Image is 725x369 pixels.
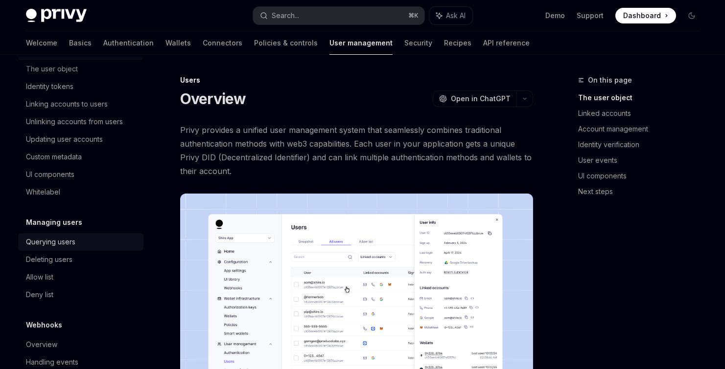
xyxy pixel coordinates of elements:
button: Toggle dark mode [684,8,700,23]
div: Querying users [26,236,75,248]
div: Allow list [26,271,53,283]
a: User management [329,31,393,55]
div: Overview [26,339,57,350]
a: Wallets [165,31,191,55]
span: Privy provides a unified user management system that seamlessly combines traditional authenticati... [180,123,533,178]
a: Linked accounts [578,106,707,121]
a: Recipes [444,31,471,55]
a: Welcome [26,31,57,55]
a: UI components [18,166,143,183]
a: Demo [545,11,565,21]
a: Updating user accounts [18,130,143,148]
a: Next steps [578,184,707,199]
h1: Overview [180,90,246,108]
img: dark logo [26,9,87,22]
a: Support [577,11,604,21]
a: Policies & controls [254,31,318,55]
a: Identity tokens [18,78,143,95]
a: Dashboard [615,8,676,23]
div: Whitelabel [26,186,60,198]
div: Updating user accounts [26,133,103,145]
a: Connectors [203,31,242,55]
a: Identity verification [578,137,707,152]
button: Ask AI [429,7,472,24]
div: Custom metadata [26,151,82,163]
a: The user object [578,90,707,106]
span: On this page [588,74,632,86]
a: User events [578,152,707,168]
a: Authentication [103,31,154,55]
a: UI components [578,168,707,184]
div: Identity tokens [26,81,73,92]
div: Unlinking accounts from users [26,116,123,128]
div: Users [180,75,533,85]
a: Custom metadata [18,148,143,166]
a: Linking accounts to users [18,95,143,113]
div: UI components [26,169,74,180]
a: Basics [69,31,92,55]
a: Security [404,31,432,55]
span: Dashboard [623,11,661,21]
a: Overview [18,336,143,353]
span: Open in ChatGPT [451,94,511,104]
h5: Managing users [26,217,82,228]
button: Open in ChatGPT [433,90,516,107]
div: Linking accounts to users [26,98,108,110]
button: Search...⌘K [253,7,424,24]
a: Deleting users [18,251,143,268]
div: Handling events [26,356,78,368]
a: Whitelabel [18,183,143,201]
h5: Webhooks [26,319,62,331]
a: Account management [578,121,707,137]
span: Ask AI [446,11,466,21]
a: API reference [483,31,530,55]
a: Querying users [18,233,143,251]
div: Deny list [26,289,53,301]
a: Unlinking accounts from users [18,113,143,130]
a: Deny list [18,286,143,304]
a: Allow list [18,268,143,286]
div: Search... [272,10,299,22]
div: Deleting users [26,254,72,265]
span: ⌘ K [408,12,419,20]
